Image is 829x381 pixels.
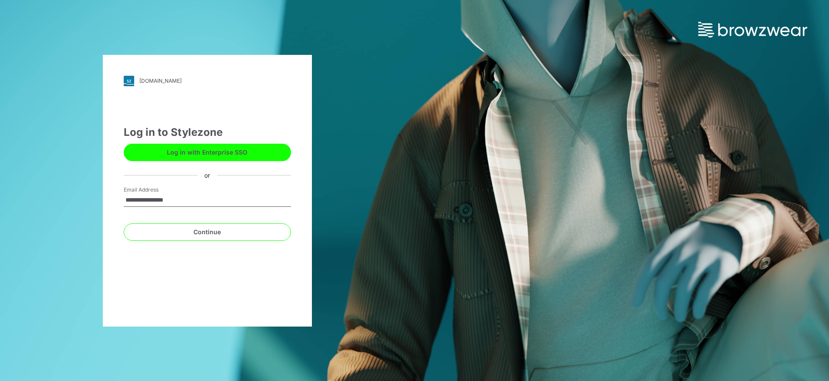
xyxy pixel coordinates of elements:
img: browzwear-logo.73288ffb.svg [698,22,807,37]
div: [DOMAIN_NAME] [139,78,182,84]
button: Continue [124,223,291,241]
div: Log in to Stylezone [124,125,291,140]
button: Log in with Enterprise SSO [124,144,291,161]
label: Email Address [124,186,185,194]
div: or [197,171,217,180]
img: svg+xml;base64,PHN2ZyB3aWR0aD0iMjgiIGhlaWdodD0iMjgiIHZpZXdCb3g9IjAgMCAyOCAyOCIgZmlsbD0ibm9uZSIgeG... [124,76,134,86]
a: [DOMAIN_NAME] [124,76,291,86]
